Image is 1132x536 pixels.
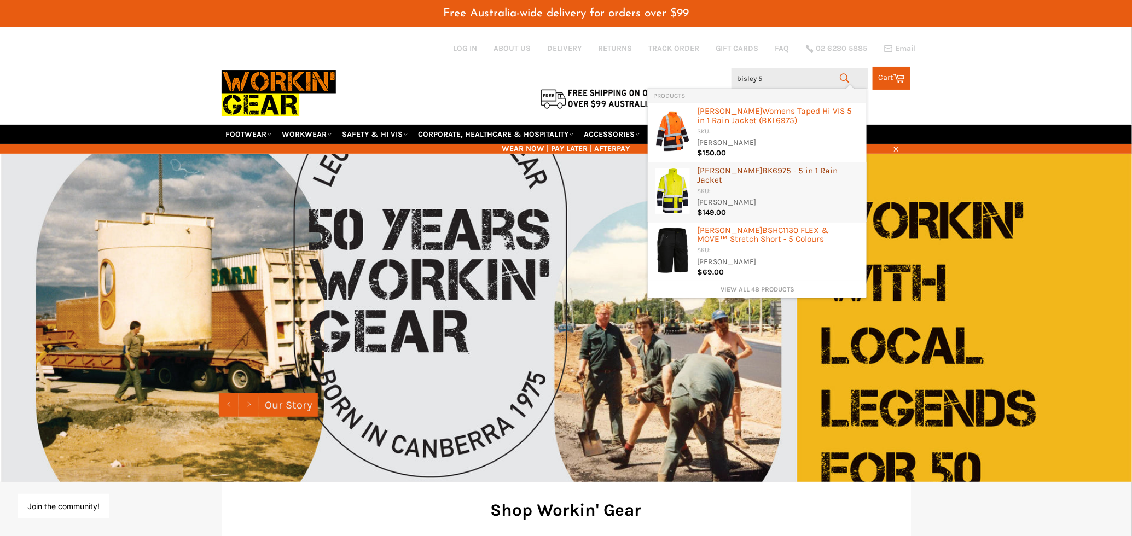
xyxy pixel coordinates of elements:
img: BISLEY_5IN1_JACKET_YN_480x480_fc31cf9b-6e25-4f62-8f30-7637197a5481_200x.jpg [655,168,690,214]
img: bshc1130_Bisley_Short_black_200x.jpg [655,228,690,273]
a: View all 48 products [653,285,861,294]
b: [PERSON_NAME] [697,166,762,176]
a: SAFETY & HI VIS [338,125,413,144]
li: Products: BISLEY BK6975 - 5 in 1 Rain Jacket [648,162,867,222]
img: BKL6975Orange_200x.jpg [655,108,690,154]
li: Products [648,89,867,103]
a: RE-WORKIN' GEAR [646,125,721,144]
a: WORKWEAR [278,125,336,144]
a: RETURNS [599,43,632,54]
span: Email [896,45,916,53]
div: [PERSON_NAME] [697,197,861,208]
b: [PERSON_NAME] [697,106,762,116]
span: Free Australia-wide delivery for orders over $99 [443,8,689,19]
button: Join the community! [27,502,100,511]
div: [PERSON_NAME] [697,137,861,149]
a: ABOUT US [494,43,531,54]
a: TRACK ORDER [649,43,700,54]
a: 02 6280 5885 [806,45,868,53]
div: SKU: [697,246,861,256]
li: View All [648,281,867,298]
li: Products: BISLEY Womens Taped Hi VIS 5 in 1 Rain Jacket (BKL6975) [648,103,867,162]
img: Flat $9.95 shipping Australia wide [539,87,676,110]
span: WEAR NOW | PAY LATER | AFTERPAY [222,143,911,154]
a: FOOTWEAR [222,125,276,144]
a: GIFT CARDS [716,43,759,54]
input: Search [732,68,868,89]
a: Cart [873,67,910,90]
div: BK6975 - 5 in 1 Rain Jacket [697,166,861,187]
a: ACCESSORIES [580,125,645,144]
a: DELIVERY [548,43,582,54]
b: [PERSON_NAME] [697,225,762,235]
img: Workin Gear leaders in Workwear, Safety Boots, PPE, Uniforms. Australia's No.1 in Workwear [222,62,336,124]
div: BSHC1130 FLEX & MOVE™ Stretch Short - 5 Colours [697,226,861,246]
span: $69.00 [697,267,724,277]
div: SKU: [697,187,861,197]
a: CORPORATE, HEALTHCARE & HOSPITALITY [414,125,578,144]
div: [PERSON_NAME] [697,257,861,268]
span: 02 6280 5885 [816,45,868,53]
span: $150.00 [697,148,726,158]
a: Email [884,44,916,53]
li: Products: BISLEY BSHC1130 FLEX & MOVE™ Stretch Short - 5 Colours [648,222,867,282]
div: SKU: [697,127,861,137]
a: Log in [454,44,478,53]
span: $149.00 [697,208,726,217]
a: Our Story [259,393,318,417]
h2: Shop Workin' Gear [238,498,895,522]
div: Womens Taped Hi VIS 5 in 1 Rain Jacket (BKL6975) [697,107,861,127]
a: FAQ [775,43,790,54]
